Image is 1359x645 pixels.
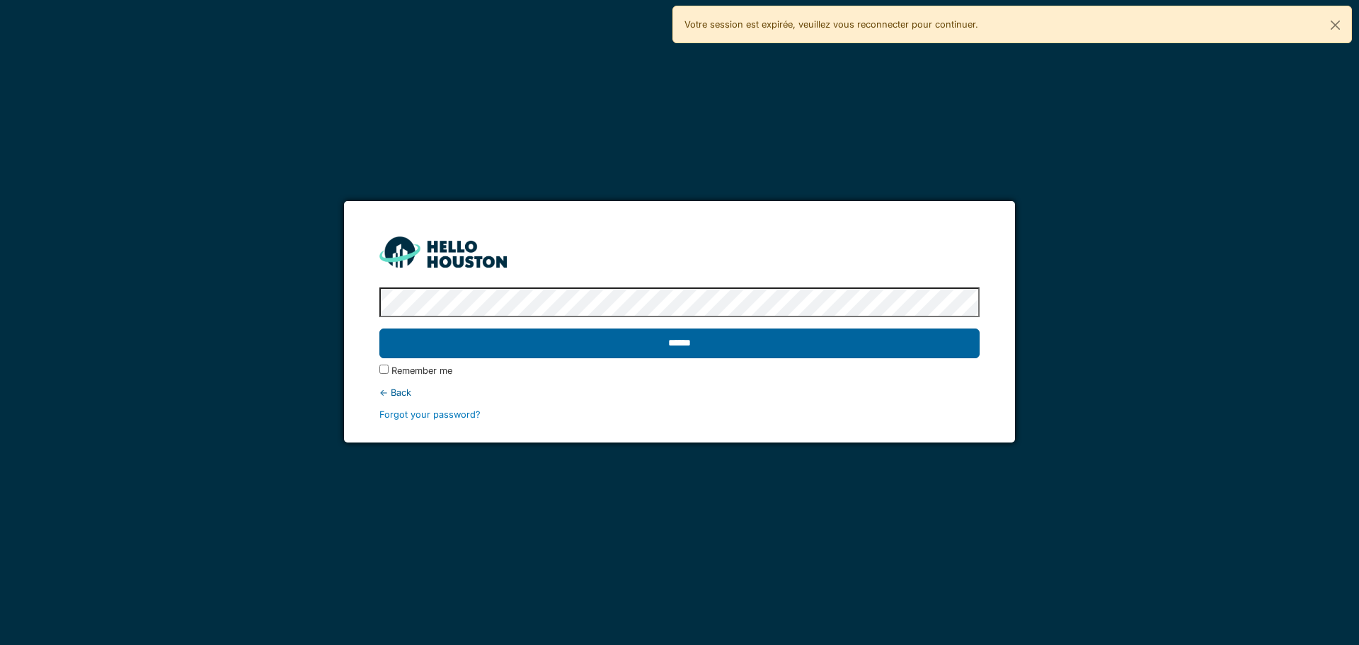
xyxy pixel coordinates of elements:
a: Forgot your password? [379,409,481,420]
div: Votre session est expirée, veuillez vous reconnecter pour continuer. [672,6,1352,43]
label: Remember me [391,364,452,377]
img: HH_line-BYnF2_Hg.png [379,236,507,267]
div: ← Back [379,386,979,399]
button: Close [1319,6,1351,44]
